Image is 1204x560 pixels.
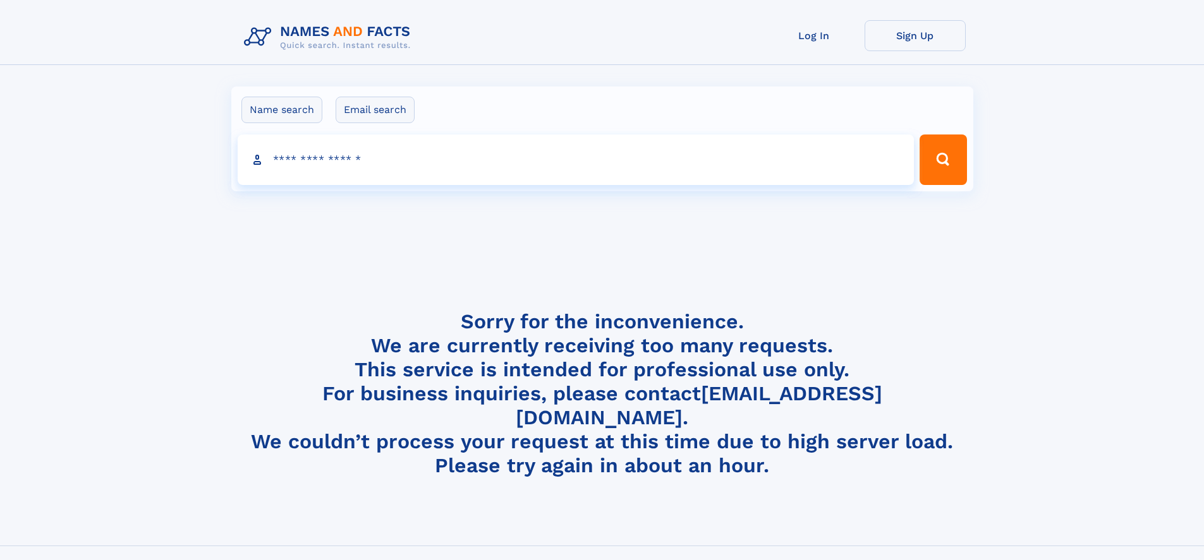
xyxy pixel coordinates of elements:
[241,97,322,123] label: Name search
[336,97,415,123] label: Email search
[239,20,421,54] img: Logo Names and Facts
[238,134,915,185] input: search input
[239,309,966,478] h4: Sorry for the inconvenience. We are currently receiving too many requests. This service is intend...
[763,20,865,51] a: Log In
[920,134,966,185] button: Search Button
[516,381,882,429] a: [EMAIL_ADDRESS][DOMAIN_NAME]
[865,20,966,51] a: Sign Up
